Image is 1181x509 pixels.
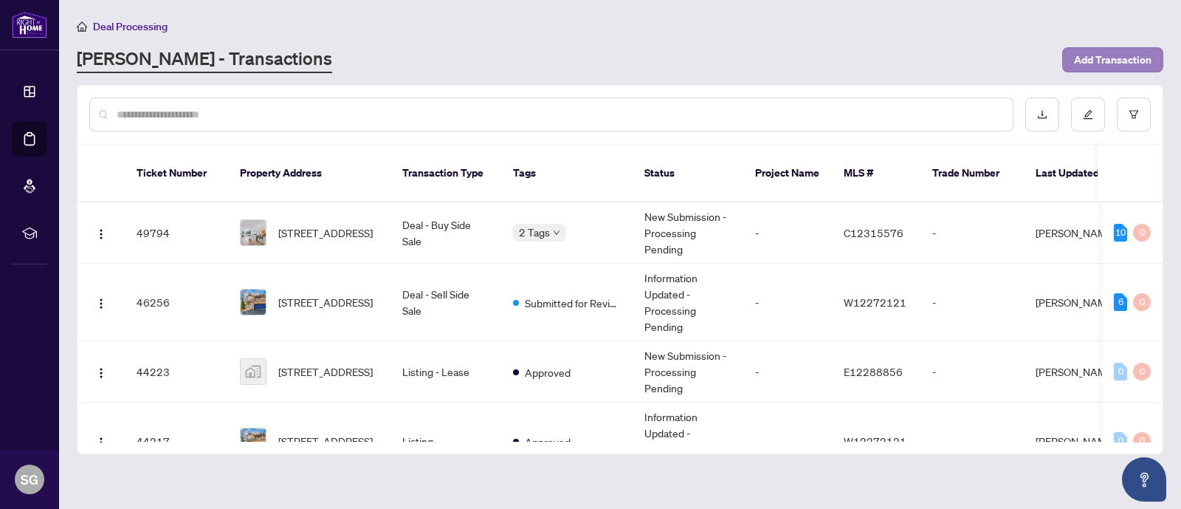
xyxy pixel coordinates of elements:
span: Submitted for Review [525,295,621,311]
td: Deal - Sell Side Sale [390,264,501,341]
td: New Submission - Processing Pending [633,202,743,264]
span: download [1037,109,1047,120]
td: 49794 [125,202,228,264]
td: - [743,403,832,480]
td: 44217 [125,403,228,480]
div: 0 [1133,293,1151,311]
td: [PERSON_NAME] [1024,264,1134,341]
button: Logo [89,290,113,314]
button: Logo [89,360,113,383]
img: logo [12,11,47,38]
td: - [920,264,1024,341]
span: filter [1129,109,1139,120]
div: 0 [1114,432,1127,450]
span: edit [1083,109,1093,120]
img: Logo [95,437,107,448]
div: 0 [1133,363,1151,380]
div: 0 [1133,224,1151,242]
span: Approved [525,364,571,380]
span: E12288856 [844,365,903,378]
td: Listing - Lease [390,341,501,403]
span: SG [21,469,38,490]
td: Deal - Buy Side Sale [390,202,501,264]
span: down [553,229,560,236]
span: Add Transaction [1074,48,1151,72]
span: [STREET_ADDRESS] [278,433,373,449]
td: - [743,341,832,403]
th: Tags [501,145,633,202]
img: Logo [95,298,107,310]
button: Logo [89,429,113,453]
span: [STREET_ADDRESS] [278,225,373,241]
img: thumbnail-img [241,359,266,384]
td: - [743,264,832,341]
div: 0 [1133,432,1151,450]
a: [PERSON_NAME] - Transactions [77,47,332,73]
div: 6 [1114,293,1127,311]
span: W12272121 [844,296,906,309]
td: 46256 [125,264,228,341]
span: 2 Tags [519,224,550,241]
td: Information Updated - Processing Pending [633,264,743,341]
td: [PERSON_NAME] [1024,341,1134,403]
button: Open asap [1122,457,1166,502]
td: Listing [390,403,501,480]
th: Trade Number [920,145,1024,202]
img: Logo [95,228,107,240]
td: - [743,202,832,264]
span: C12315576 [844,226,903,239]
th: Last Updated By [1024,145,1134,202]
td: [PERSON_NAME] [1024,403,1134,480]
td: 44223 [125,341,228,403]
button: Logo [89,221,113,245]
th: Property Address [228,145,390,202]
span: home [77,21,87,32]
button: edit [1071,98,1105,131]
th: Status [633,145,743,202]
img: thumbnail-img [241,428,266,454]
img: Logo [95,367,107,379]
span: Approved [525,434,571,450]
img: thumbnail-img [241,220,266,245]
td: Information Updated - Processing Pending [633,403,743,480]
button: filter [1117,98,1151,131]
td: - [920,403,1024,480]
td: New Submission - Processing Pending [633,341,743,403]
span: [STREET_ADDRESS] [278,363,373,380]
button: download [1025,98,1059,131]
span: Deal Processing [93,20,168,33]
th: Ticket Number [125,145,228,202]
th: Transaction Type [390,145,501,202]
div: 10 [1114,224,1127,242]
th: MLS # [832,145,920,202]
td: - [920,341,1024,403]
img: thumbnail-img [241,290,266,315]
td: - [920,202,1024,264]
span: W12272121 [844,434,906,448]
th: Project Name [743,145,832,202]
td: [PERSON_NAME] [1024,202,1134,264]
button: Add Transaction [1062,47,1163,72]
span: [STREET_ADDRESS] [278,294,373,310]
div: 0 [1114,363,1127,380]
